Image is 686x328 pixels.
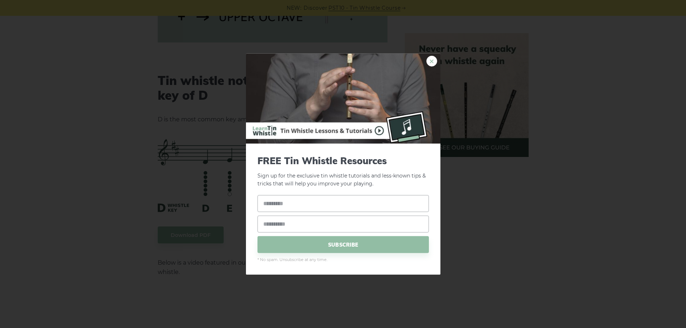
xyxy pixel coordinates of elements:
p: Sign up for the exclusive tin whistle tutorials and less-known tips & tricks that will help you i... [257,155,429,188]
span: FREE Tin Whistle Resources [257,155,429,166]
span: SUBSCRIBE [257,236,429,253]
span: * No spam. Unsubscribe at any time. [257,257,429,263]
a: × [426,55,437,66]
img: Tin Whistle Buying Guide Preview [246,53,440,143]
